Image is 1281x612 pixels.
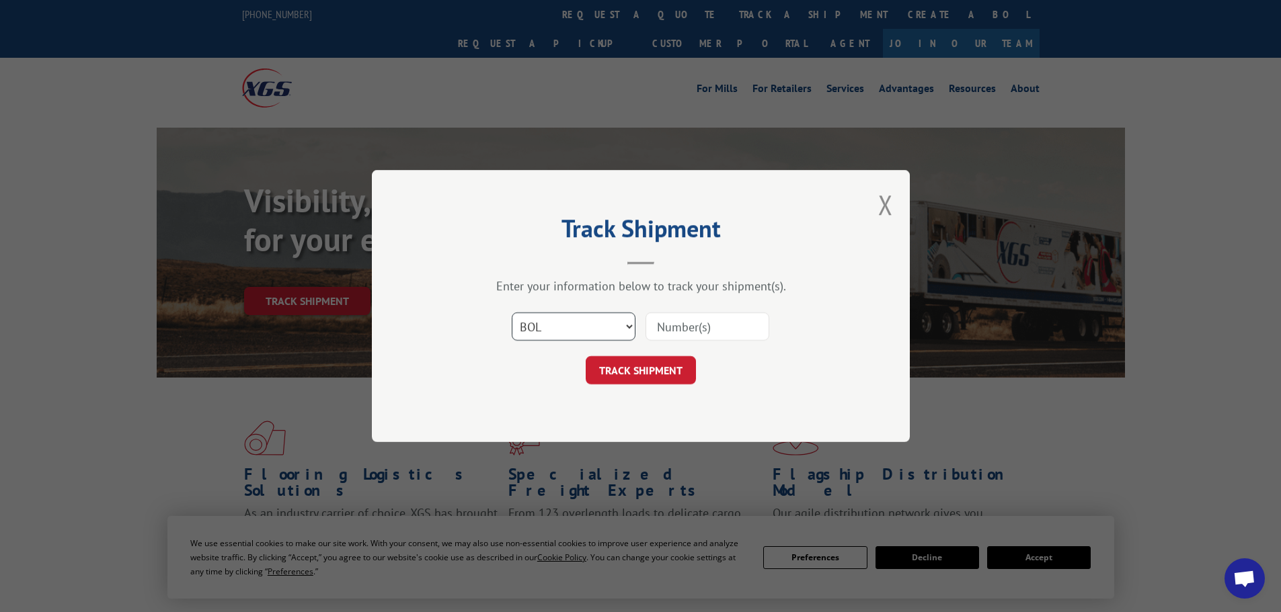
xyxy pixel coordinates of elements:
div: Enter your information below to track your shipment(s). [439,278,843,294]
button: Close modal [878,187,893,222]
div: Open chat [1225,558,1265,599]
h2: Track Shipment [439,219,843,245]
button: TRACK SHIPMENT [586,356,696,384]
input: Number(s) [646,312,769,341]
